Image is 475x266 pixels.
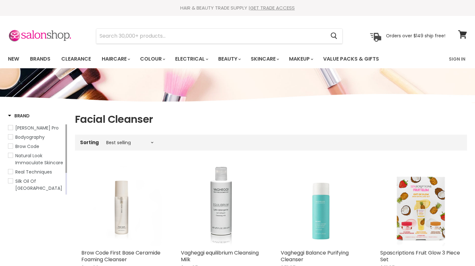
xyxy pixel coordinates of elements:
a: Bodyography [8,134,64,141]
img: Spascriptions Fruit Glow 3 Piece Set [394,166,447,246]
ul: Main menu [3,50,414,68]
span: Natural Look Immaculate Skincare [15,152,63,166]
a: Electrical [170,52,212,66]
a: Clearance [56,52,96,66]
span: Real Techniques [15,169,52,175]
a: Natural Look Immaculate Skincare [8,152,64,166]
a: Beauty [213,52,245,66]
a: Brow Code [8,143,64,150]
img: Vagheggi equilibrium Cleansing Milk [181,166,261,246]
a: Real Techniques [8,168,64,175]
a: Colour [135,52,169,66]
a: Haircare [97,52,134,66]
span: Silk Oil Of [GEOGRAPHIC_DATA] [15,178,62,191]
img: Vagheggi Balance Purifying Cleanser [281,166,361,246]
a: New [3,52,24,66]
button: Search [325,29,342,43]
a: Skincare [246,52,283,66]
a: Simplicité [8,194,64,201]
a: Value Packs & Gifts [318,52,384,66]
h1: Facial Cleanser [75,113,467,126]
h3: Brand [8,113,30,119]
a: Spascriptions Fruit Glow 3 Piece Set [380,249,460,263]
p: Orders over $149 ship free! [386,33,445,39]
span: Bodyography [15,134,45,140]
img: Brow Code First Base Ceramide Foaming Cleanser [81,166,162,246]
a: Vagheggi equilibrium Cleansing Milk [181,249,259,263]
span: Brow Code [15,143,39,150]
a: Makeup [284,52,317,66]
span: Simplicité [15,194,37,201]
a: Silk Oil Of Morocco [8,178,64,192]
span: [PERSON_NAME] Pro [15,125,59,131]
a: Sign In [445,52,469,66]
a: Brands [25,52,55,66]
a: Vagheggi Balance Purifying Cleanser [281,249,349,263]
input: Search [96,29,325,43]
form: Product [96,28,343,44]
a: Barber Pro [8,124,64,131]
a: Brow Code First Base Ceramide Foaming Cleanser [81,249,160,263]
a: Spascriptions Fruit Glow 3 Piece Set [380,166,461,246]
label: Sorting [80,140,99,145]
a: GET TRADE ACCESS [250,4,295,11]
